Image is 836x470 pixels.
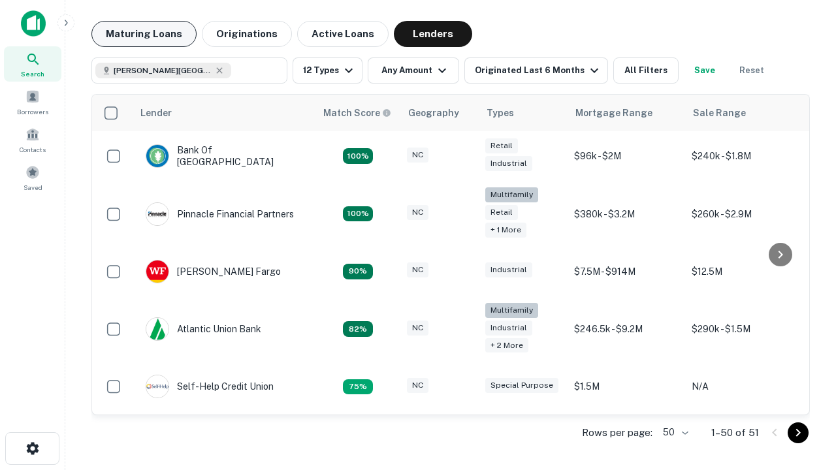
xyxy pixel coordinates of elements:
div: Sale Range [693,105,746,121]
iframe: Chat Widget [771,324,836,386]
div: [PERSON_NAME] Fargo [146,260,281,283]
div: NC [407,378,428,393]
div: + 2 more [485,338,528,353]
span: Borrowers [17,106,48,117]
p: Rows per page: [582,425,652,441]
th: Lender [133,95,315,131]
div: Matching Properties: 11, hasApolloMatch: undefined [343,321,373,337]
td: N/A [685,362,803,411]
div: Industrial [485,156,532,171]
span: Contacts [20,144,46,155]
div: Multifamily [485,187,538,202]
div: Geography [408,105,459,121]
button: Maturing Loans [91,21,197,47]
a: Saved [4,160,61,195]
div: Special Purpose [485,378,558,393]
div: Matching Properties: 12, hasApolloMatch: undefined [343,264,373,279]
div: Industrial [485,262,532,277]
button: Save your search to get updates of matches that match your search criteria. [684,57,726,84]
a: Search [4,46,61,82]
div: NC [407,148,428,163]
button: Reset [731,57,773,84]
button: All Filters [613,57,679,84]
td: $380k - $3.2M [568,181,685,247]
div: Capitalize uses an advanced AI algorithm to match your search with the best lender. The match sco... [323,106,391,120]
th: Sale Range [685,95,803,131]
span: Saved [24,182,42,193]
div: Retail [485,205,518,220]
button: Any Amount [368,57,459,84]
div: NC [407,262,428,277]
button: Originated Last 6 Months [464,57,608,84]
td: $260k - $2.9M [685,181,803,247]
div: + 1 more [485,223,526,238]
div: Mortgage Range [575,105,652,121]
img: picture [146,375,169,398]
span: Search [21,69,44,79]
div: Multifamily [485,303,538,318]
button: 12 Types [293,57,362,84]
span: [PERSON_NAME][GEOGRAPHIC_DATA], [GEOGRAPHIC_DATA] [114,65,212,76]
div: Industrial [485,321,532,336]
div: Matching Properties: 10, hasApolloMatch: undefined [343,379,373,395]
div: NC [407,321,428,336]
a: Contacts [4,122,61,157]
td: $7.5M - $914M [568,247,685,296]
button: Originations [202,21,292,47]
th: Mortgage Range [568,95,685,131]
div: Matching Properties: 24, hasApolloMatch: undefined [343,206,373,222]
div: NC [407,205,428,220]
button: Active Loans [297,21,389,47]
a: Borrowers [4,84,61,119]
img: picture [146,203,169,225]
th: Types [479,95,568,131]
button: Lenders [394,21,472,47]
td: $96k - $2M [568,131,685,181]
td: $290k - $1.5M [685,296,803,362]
div: Pinnacle Financial Partners [146,202,294,226]
h6: Match Score [323,106,389,120]
td: $1.5M [568,362,685,411]
div: Originated Last 6 Months [475,63,602,78]
img: picture [146,318,169,340]
p: 1–50 of 51 [711,425,759,441]
div: Matching Properties: 14, hasApolloMatch: undefined [343,148,373,164]
div: Self-help Credit Union [146,375,274,398]
td: $246.5k - $9.2M [568,296,685,362]
div: Bank Of [GEOGRAPHIC_DATA] [146,144,302,168]
div: 50 [658,423,690,442]
img: picture [146,260,169,283]
td: $12.5M [685,247,803,296]
div: Retail [485,138,518,153]
th: Capitalize uses an advanced AI algorithm to match your search with the best lender. The match sco... [315,95,400,131]
th: Geography [400,95,479,131]
div: Lender [140,105,172,121]
div: Atlantic Union Bank [146,317,261,341]
button: Go to next page [788,422,809,443]
img: capitalize-icon.png [21,10,46,37]
div: Types [487,105,514,121]
td: $240k - $1.8M [685,131,803,181]
img: picture [146,145,169,167]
